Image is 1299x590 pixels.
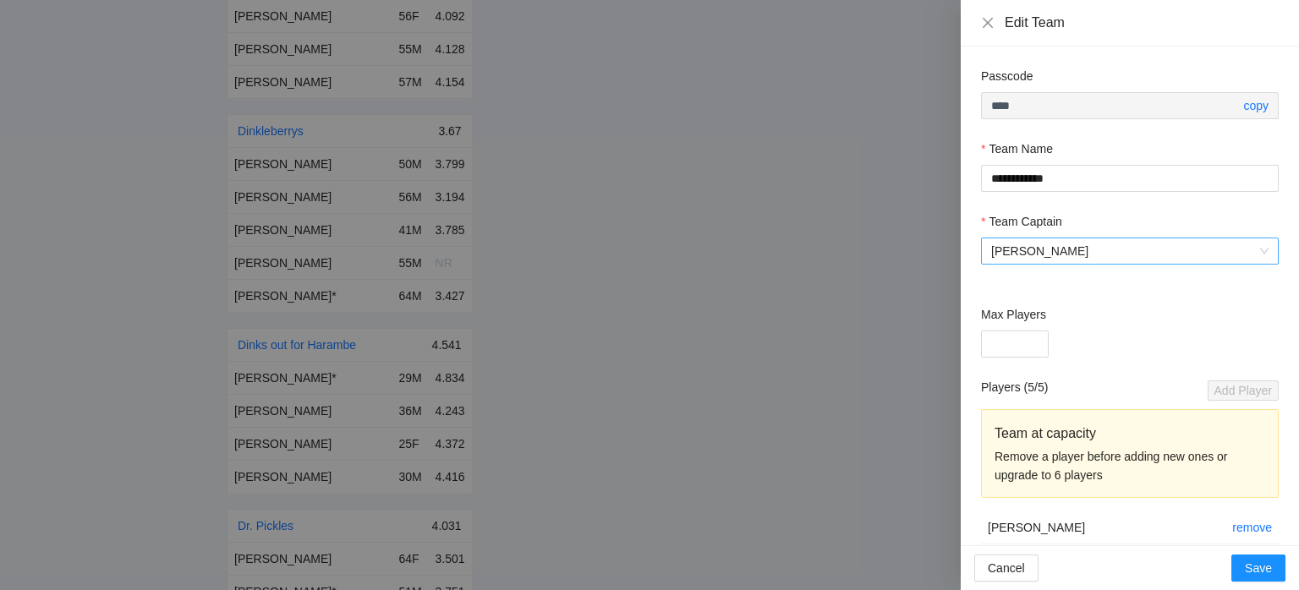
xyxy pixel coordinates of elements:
[1243,99,1269,112] a: copy
[981,511,1225,544] td: [PERSON_NAME]
[981,16,995,30] button: Close
[981,212,1062,231] label: Team Captain
[1005,14,1279,32] div: Edit Team
[988,559,1025,577] span: Cancel
[1245,559,1272,577] span: Save
[991,96,1240,115] input: Passcode
[1231,554,1285,582] button: Save
[981,139,1053,158] label: Team Name
[995,447,1265,484] div: Remove a player before adding new ones or upgrade to 6 players
[1232,521,1272,534] a: remove
[981,165,1279,192] input: Team Name
[981,305,1046,324] label: Max Players
[981,331,1049,358] input: Max Players
[981,378,1048,396] h2: Players ( 5 / 5 )
[1208,380,1279,401] button: Add Player
[974,554,1039,582] button: Cancel
[981,544,1225,577] td: [PERSON_NAME]
[995,423,1265,444] div: Team at capacity
[981,67,1033,85] label: Passcode
[981,16,995,30] span: close
[991,238,1269,264] span: Steve Lang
